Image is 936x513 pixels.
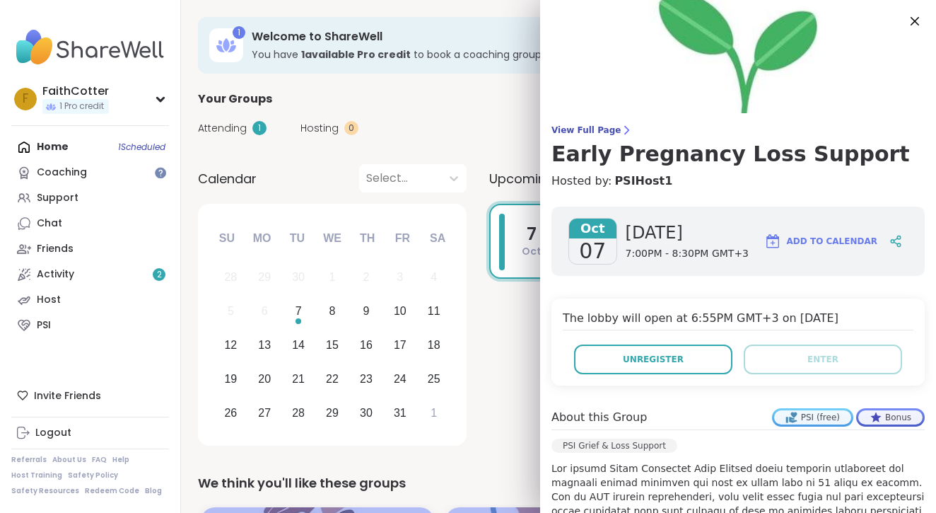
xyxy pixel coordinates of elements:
[764,233,781,250] img: ShareWell Logomark
[385,398,415,428] div: Choose Friday, October 31st, 2025
[419,296,449,327] div: Choose Saturday, October 11th, 2025
[233,26,245,39] div: 1
[11,211,169,236] a: Chat
[246,223,277,254] div: Mo
[394,301,406,321] div: 10
[224,335,237,355] div: 12
[317,398,348,428] div: Choose Wednesday, October 29th, 2025
[198,473,919,493] div: We think you'll like these groups
[351,398,382,428] div: Choose Thursday, October 30th, 2025
[11,23,169,72] img: ShareWell Nav Logo
[563,310,913,330] h4: The lobby will open at 6:55PM GMT+3 on [DATE]
[626,247,749,261] span: 7:00PM - 8:30PM GMT+3
[360,403,373,422] div: 30
[317,263,348,293] div: Not available Wednesday, October 1st, 2025
[326,403,339,422] div: 29
[431,267,437,287] div: 4
[428,335,440,355] div: 18
[551,439,677,453] div: PSI Grief & Loss Support
[394,335,406,355] div: 17
[351,330,382,361] div: Choose Thursday, October 16th, 2025
[35,426,71,440] div: Logout
[360,369,373,388] div: 23
[428,369,440,388] div: 25
[252,47,775,62] h3: You have to book a coaching group.
[360,335,373,355] div: 16
[11,383,169,408] div: Invite Friends
[422,223,453,254] div: Sa
[252,121,267,135] div: 1
[37,166,87,180] div: Coaching
[37,267,74,282] div: Activity
[11,313,169,338] a: PSI
[326,335,339,355] div: 15
[258,335,271,355] div: 13
[11,486,79,496] a: Safety Resources
[397,267,403,287] div: 3
[579,238,606,264] span: 07
[394,403,406,422] div: 31
[11,160,169,185] a: Coaching
[250,296,280,327] div: Not available Monday, October 6th, 2025
[211,223,242,254] div: Su
[145,486,162,496] a: Blog
[317,296,348,327] div: Choose Wednesday, October 8th, 2025
[419,330,449,361] div: Choose Saturday, October 18th, 2025
[385,330,415,361] div: Choose Friday, October 17th, 2025
[292,267,305,287] div: 30
[419,398,449,428] div: Choose Saturday, November 1st, 2025
[317,364,348,394] div: Choose Wednesday, October 22nd, 2025
[11,455,47,465] a: Referrals
[551,125,925,167] a: View Full PageEarly Pregnancy Loss Support
[37,217,62,231] div: Chat
[224,403,237,422] div: 26
[283,296,314,327] div: Choose Tuesday, October 7th, 2025
[527,224,537,244] span: 7
[363,267,369,287] div: 2
[758,224,884,258] button: Add to Calendar
[216,296,246,327] div: Not available Sunday, October 5th, 2025
[224,267,237,287] div: 28
[292,335,305,355] div: 14
[623,353,684,366] span: Unregister
[11,185,169,211] a: Support
[569,219,616,238] span: Oct
[344,121,358,135] div: 0
[37,318,51,333] div: PSI
[574,345,732,374] button: Unregister
[258,267,271,287] div: 29
[37,191,78,205] div: Support
[774,410,851,425] div: PSI (free)
[352,223,383,254] div: Th
[428,301,440,321] div: 11
[11,420,169,446] a: Logout
[68,471,118,480] a: Safety Policy
[551,409,647,426] h4: About this Group
[11,287,169,313] a: Host
[744,345,902,374] button: Enter
[326,369,339,388] div: 22
[216,330,246,361] div: Choose Sunday, October 12th, 2025
[283,398,314,428] div: Choose Tuesday, October 28th, 2025
[198,169,257,188] span: Calendar
[419,263,449,293] div: Not available Saturday, October 4th, 2025
[198,121,247,136] span: Attending
[551,125,925,136] span: View Full Page
[614,173,672,190] a: PSIHost1
[419,364,449,394] div: Choose Saturday, October 25th, 2025
[11,262,169,287] a: Activity2
[281,223,312,254] div: Tu
[283,364,314,394] div: Choose Tuesday, October 21st, 2025
[329,301,336,321] div: 8
[351,364,382,394] div: Choose Thursday, October 23rd, 2025
[250,398,280,428] div: Choose Monday, October 27th, 2025
[37,293,61,307] div: Host
[292,369,305,388] div: 21
[292,403,305,422] div: 28
[216,263,246,293] div: Not available Sunday, September 28th, 2025
[522,244,542,258] span: Oct
[551,142,925,167] h3: Early Pregnancy Loss Support
[252,29,775,45] h3: Welcome to ShareWell
[626,221,749,244] span: [DATE]
[317,223,348,254] div: We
